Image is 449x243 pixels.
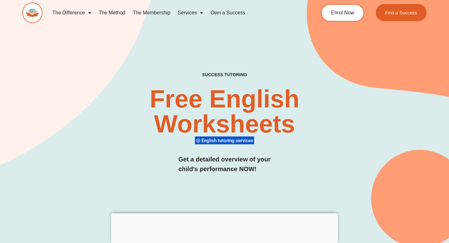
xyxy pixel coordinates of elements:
h3: Get a detailed overview of your child's performance NOW! [178,155,271,174]
span: English tutoring services [201,138,255,143]
iframe: Advertisement [111,213,338,241]
a: Services [174,6,207,20]
span: Enrol Now [331,10,354,15]
nav: Menu [49,6,298,20]
a: Enrol Now [321,4,364,22]
a: Own a Success [207,6,249,20]
a: The Membership [129,6,174,20]
h2: Free English Worksheets​ [91,87,358,136]
a: The Difference [49,6,95,20]
span: Find a Success [385,10,417,15]
div: English tutoring services [195,136,254,145]
a: The Method [95,6,129,20]
a: Find a Success [376,4,427,21]
h4: SUCCESS TUTORING​ [165,72,284,77]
